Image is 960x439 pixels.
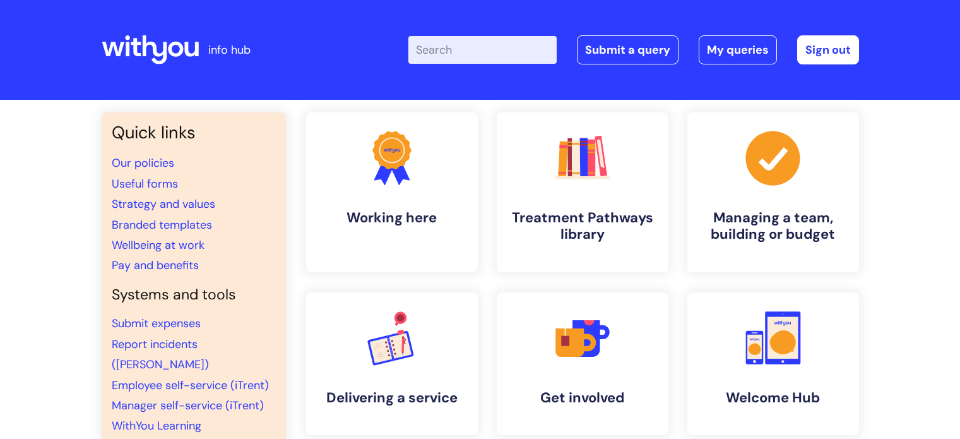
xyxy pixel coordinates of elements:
a: Delivering a service [306,292,478,435]
a: Working here [306,112,478,272]
a: Managing a team, building or budget [687,112,859,272]
a: Sign out [797,35,859,64]
h4: Managing a team, building or budget [697,210,849,243]
a: Useful forms [112,176,178,191]
a: My queries [699,35,777,64]
h4: Treatment Pathways library [507,210,658,243]
input: Search [408,36,557,64]
a: Wellbeing at work [112,238,204,253]
a: Submit expenses [112,316,201,331]
h4: Get involved [507,390,658,406]
div: | - [408,35,859,64]
a: Branded templates [112,217,212,232]
a: WithYou Learning [112,418,201,433]
h4: Systems and tools [112,286,276,304]
a: Welcome Hub [687,292,859,435]
p: info hub [208,40,251,60]
a: Report incidents ([PERSON_NAME]) [112,337,209,372]
a: Pay and benefits [112,258,199,273]
a: Employee self-service (iTrent) [112,378,269,393]
a: Submit a query [577,35,679,64]
h4: Delivering a service [316,390,468,406]
h4: Working here [316,210,468,226]
h4: Welcome Hub [697,390,849,406]
a: Our policies [112,155,174,171]
a: Strategy and values [112,196,215,212]
a: Treatment Pathways library [497,112,668,272]
a: Get involved [497,292,668,435]
h3: Quick links [112,123,276,143]
a: Manager self-service (iTrent) [112,398,264,413]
